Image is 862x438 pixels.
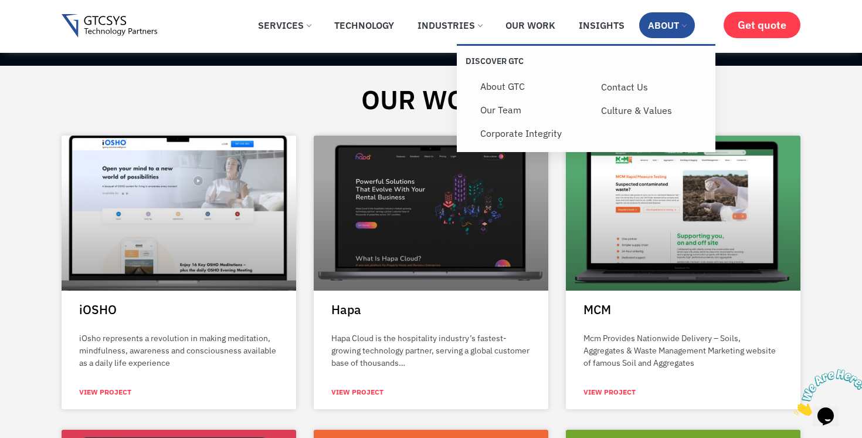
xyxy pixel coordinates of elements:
[466,56,586,66] p: Discover GTC
[471,122,592,145] a: Corporate Integrity
[331,301,361,318] a: Hapa
[471,145,592,169] a: Career
[738,19,786,31] span: Get quote
[325,12,403,38] a: Technology
[789,365,862,420] iframe: chat widget
[583,387,636,397] a: Read more about MCM
[331,332,531,369] p: Hapa Cloud is the hospitality industry’s fastest-growing technology partner, serving a global cus...
[62,14,157,38] img: Gtcsys logo
[724,12,800,38] a: Get quote
[62,83,800,115] h2: OUR WORK
[583,332,783,369] p: Mcm Provides Nationwide Delivery – Soils, Aggregates & Waste Management Marketing website of famo...
[5,5,77,51] img: Chat attention grabber
[79,332,279,369] p: iOsho represents a revolution in making meditation, mindfulness, awareness and consciousness avai...
[409,12,491,38] a: Industries
[62,136,296,291] a: IOSHO
[471,75,592,98] a: About GTC
[331,387,384,397] a: Read more about Hapa
[249,12,320,38] a: Services
[639,12,695,38] a: About
[592,99,713,122] a: Culture & Values
[79,301,117,318] a: iOSHO
[583,301,611,318] a: MCM
[592,75,713,99] a: Contact Us
[471,98,592,122] a: Our Team
[570,12,633,38] a: Insights
[497,12,564,38] a: Our Work
[79,387,131,397] a: Read more about iOSHO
